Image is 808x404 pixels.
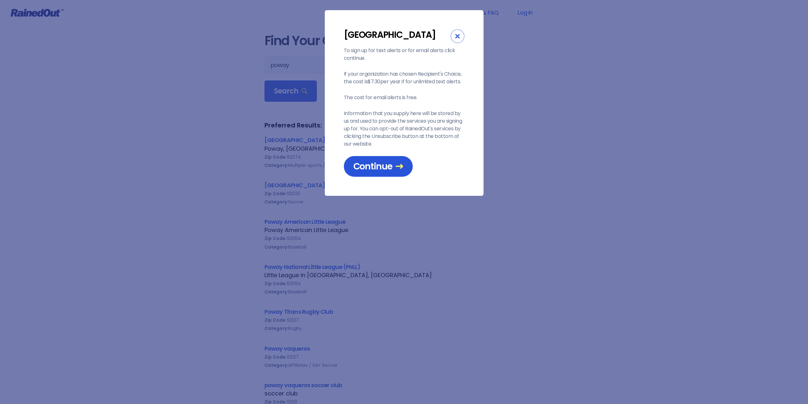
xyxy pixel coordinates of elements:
[344,29,451,40] div: [GEOGRAPHIC_DATA]
[344,47,464,62] p: To sign up for text alerts or for email alerts click continue.
[344,94,464,101] p: The cost for email alerts is free.
[344,70,464,86] p: If your organization has chosen Recipient's Choice, the cost is $7.30 per year if for unlimited t...
[344,110,464,148] p: Information that you supply here will be stored by us and used to provide the services you are si...
[451,29,464,43] div: Close
[353,161,403,172] span: Continue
